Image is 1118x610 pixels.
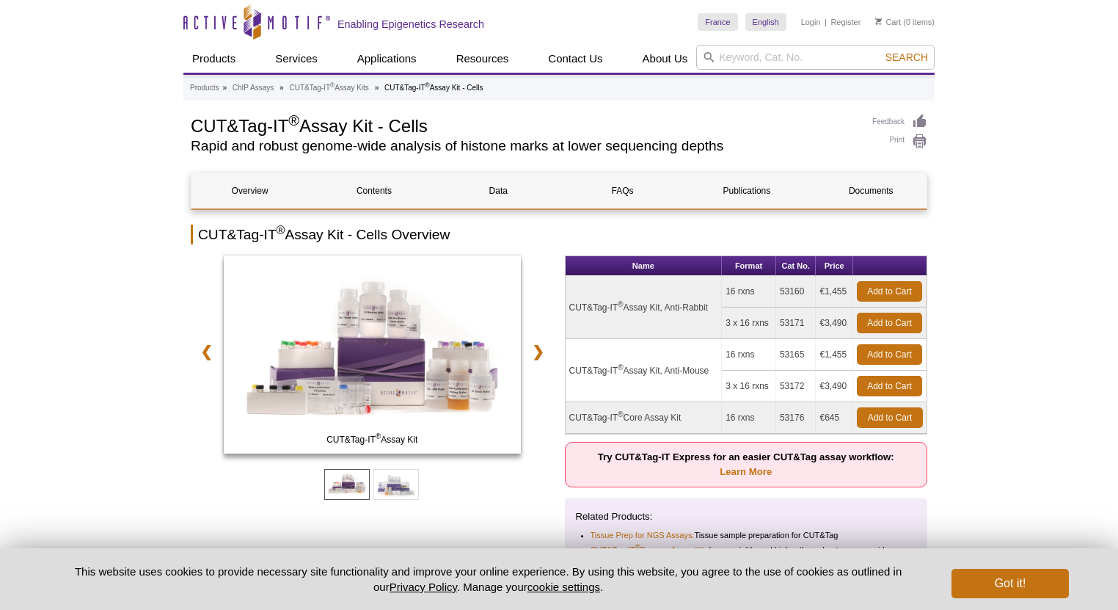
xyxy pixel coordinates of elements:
a: Products [190,81,219,95]
a: CUT&Tag-IT Assay Kit [224,255,521,458]
td: €3,490 [816,308,853,339]
a: France [698,13,737,31]
li: Tissue sample preparation for CUT&Tag [591,528,905,542]
td: 53176 [776,402,816,434]
a: ChIP Assays [233,81,274,95]
a: ❮ [191,335,222,368]
td: 53172 [776,371,816,402]
a: Add to Cart [857,407,923,428]
sup: ® [618,363,623,371]
img: CUT&Tag-IT Assay Kit [224,255,521,454]
h2: CUT&Tag-IT Assay Kit - Cells Overview [191,225,927,244]
td: 53160 [776,276,816,308]
sup: ® [618,410,623,418]
a: Applications [348,45,425,73]
span: Search [885,51,928,63]
sup: ® [277,224,285,236]
a: Contact Us [539,45,611,73]
a: Print [872,134,927,150]
a: ❯ [522,335,554,368]
a: Add to Cart [857,344,922,365]
th: Cat No. [776,256,816,276]
h2: Rapid and robust genome-wide analysis of histone marks at lower sequencing depths [191,139,858,153]
strong: Try CUT&Tag-IT Express for an easier CUT&Tag assay workflow: [598,451,894,477]
td: 16 rxns [722,402,776,434]
td: 53171 [776,308,816,339]
td: €1,455 [816,339,853,371]
a: Login [801,17,821,27]
a: Documents [813,173,929,208]
li: | [825,13,827,31]
td: 16 rxns [722,339,776,371]
sup: ® [425,81,430,89]
sup: ® [635,544,640,551]
button: Got it! [951,569,1069,598]
h1: CUT&Tag-IT Assay Kit - Cells [191,114,858,136]
a: Learn More [720,466,772,477]
th: Name [566,256,723,276]
td: CUT&Tag-IT Core Assay Kit [566,402,723,434]
li: » [222,84,227,92]
a: Register [830,17,861,27]
a: CUT&Tag-IT®Express Assay Kit [591,542,705,557]
a: Add to Cart [857,281,922,302]
a: Feedback [872,114,927,130]
a: English [745,13,786,31]
a: About Us [634,45,697,73]
td: €645 [816,402,853,434]
td: €1,455 [816,276,853,308]
li: » [279,84,284,92]
td: 16 rxns [722,276,776,308]
sup: ® [330,81,335,89]
a: Add to Cart [857,376,922,396]
li: » [375,84,379,92]
li: (0 items) [875,13,935,31]
a: Products [183,45,244,73]
img: Your Cart [875,18,882,25]
p: Related Products: [576,509,917,524]
td: €3,490 [816,371,853,402]
a: Resources [447,45,518,73]
th: Format [722,256,776,276]
td: 53165 [776,339,816,371]
h2: Enabling Epigenetics Research [337,18,484,31]
a: CUT&Tag-IT®Assay Kits [289,81,368,95]
a: Publications [688,173,805,208]
td: CUT&Tag-IT Assay Kit, Anti-Rabbit [566,276,723,339]
input: Keyword, Cat. No. [696,45,935,70]
a: Privacy Policy [390,581,457,593]
td: 3 x 16 rxns [722,371,776,402]
a: FAQs [564,173,681,208]
sup: ® [618,300,623,308]
a: Services [266,45,326,73]
button: Search [881,51,932,64]
sup: ® [376,432,381,440]
button: cookie settings [527,581,600,593]
span: CUT&Tag-IT Assay Kit [227,432,517,447]
li: : Less variable and higher-throughput genome-wide profiling of histone marks [591,542,905,572]
td: CUT&Tag-IT Assay Kit, Anti-Mouse [566,339,723,402]
sup: ® [288,112,299,128]
li: CUT&Tag-IT Assay Kit - Cells [384,84,483,92]
p: This website uses cookies to provide necessary site functionality and improve your online experie... [49,564,927,595]
a: Overview [191,173,308,208]
a: Data [440,173,557,208]
th: Price [816,256,853,276]
a: Cart [875,17,901,27]
td: 3 x 16 rxns [722,308,776,339]
a: Contents [315,173,432,208]
a: Tissue Prep for NGS Assays: [591,528,695,542]
a: Add to Cart [857,313,922,333]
